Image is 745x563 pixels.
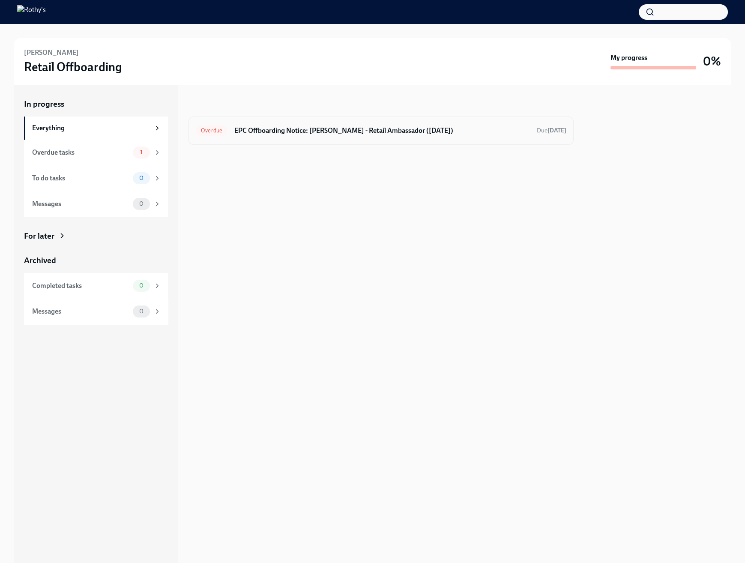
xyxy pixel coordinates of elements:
div: For later [24,231,54,242]
span: 0 [134,282,149,289]
div: Completed tasks [32,281,129,290]
h3: Retail Offboarding [24,59,122,75]
a: Completed tasks0 [24,273,168,299]
span: 0 [134,308,149,314]
div: In progress [188,99,229,110]
img: Rothy's [17,5,46,19]
span: Due [537,127,566,134]
span: 1 [135,149,148,156]
a: OverdueEPC Offboarding Notice: [PERSON_NAME] - Retail Ambassador ([DATE])Due[DATE] [196,124,566,138]
div: Overdue tasks [32,148,129,157]
span: 0 [134,201,149,207]
h6: EPC Offboarding Notice: [PERSON_NAME] - Retail Ambassador ([DATE]) [234,126,530,135]
div: Messages [32,307,129,316]
a: In progress [24,99,168,110]
h6: [PERSON_NAME] [24,48,79,57]
a: Messages0 [24,191,168,217]
a: Messages0 [24,299,168,324]
h3: 0% [703,54,721,69]
span: Overdue [196,127,227,134]
a: Archived [24,255,168,266]
div: To do tasks [32,174,129,183]
span: 0 [134,175,149,181]
strong: [DATE] [548,127,566,134]
a: For later [24,231,168,242]
div: Messages [32,199,129,209]
div: Everything [32,123,150,133]
a: To do tasks0 [24,165,168,191]
span: September 26th, 2025 09:00 [537,126,566,135]
a: Everything [24,117,168,140]
strong: My progress [610,53,647,63]
a: Overdue tasks1 [24,140,168,165]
